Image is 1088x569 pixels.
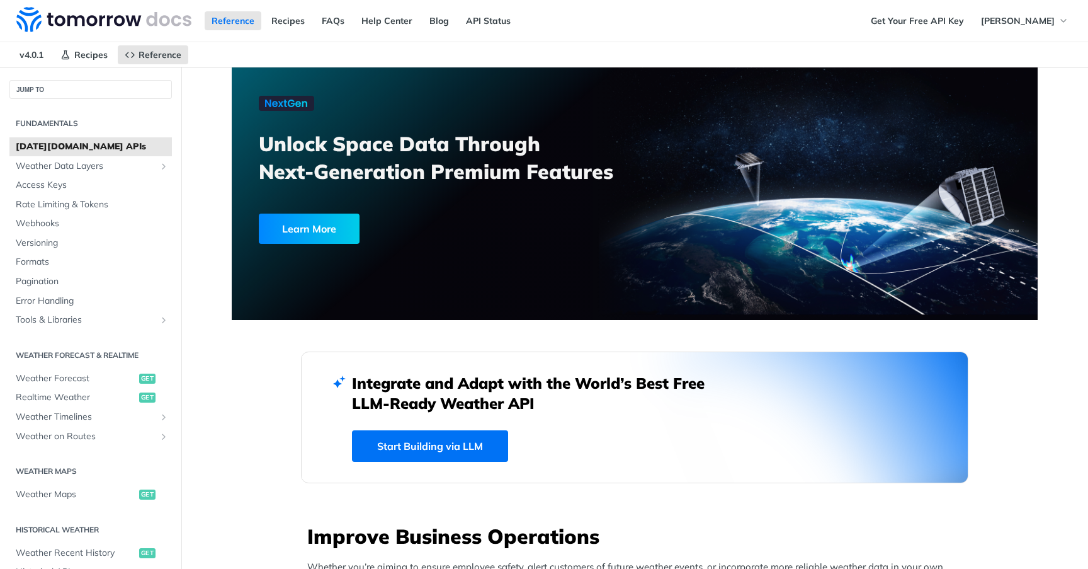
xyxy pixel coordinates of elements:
button: Show subpages for Weather Data Layers [159,161,169,171]
h2: Historical Weather [9,524,172,536]
span: get [139,548,156,558]
span: v4.0.1 [13,45,50,64]
a: Versioning [9,234,172,253]
a: Formats [9,253,172,272]
a: API Status [459,11,518,30]
span: get [139,490,156,500]
h2: Weather Maps [9,466,172,477]
a: Access Keys [9,176,172,195]
h3: Improve Business Operations [307,522,968,550]
a: Learn More [259,214,570,244]
a: Weather Mapsget [9,485,172,504]
a: Get Your Free API Key [864,11,971,30]
a: Recipes [54,45,115,64]
button: Show subpages for Tools & Libraries [159,315,169,325]
span: Rate Limiting & Tokens [16,198,169,211]
span: Tools & Libraries [16,314,156,326]
button: Show subpages for Weather on Routes [159,432,169,442]
span: Weather Timelines [16,411,156,423]
span: Weather on Routes [16,430,156,443]
button: JUMP TO [9,80,172,99]
span: Weather Recent History [16,547,136,560]
a: Reference [118,45,188,64]
div: Learn More [259,214,360,244]
h2: Integrate and Adapt with the World’s Best Free LLM-Ready Weather API [352,373,723,413]
a: Tools & LibrariesShow subpages for Tools & Libraries [9,311,172,330]
a: Reference [205,11,261,30]
span: Reference [139,49,181,60]
span: Formats [16,256,169,268]
span: [DATE][DOMAIN_NAME] APIs [16,141,169,153]
img: Tomorrow.io Weather API Docs [16,7,191,32]
a: Recipes [264,11,312,30]
span: Weather Maps [16,488,136,501]
a: Weather Forecastget [9,369,172,388]
a: Start Building via LLM [352,430,508,462]
h3: Unlock Space Data Through Next-Generation Premium Features [259,130,649,185]
a: Error Handling [9,292,172,311]
a: Pagination [9,272,172,291]
span: Recipes [74,49,108,60]
a: FAQs [315,11,351,30]
h2: Fundamentals [9,118,172,129]
a: Weather Recent Historyget [9,544,172,563]
span: Pagination [16,275,169,288]
a: Help Center [354,11,419,30]
span: Weather Data Layers [16,160,156,173]
span: Error Handling [16,295,169,307]
span: Versioning [16,237,169,250]
span: [PERSON_NAME] [981,15,1055,26]
a: Realtime Weatherget [9,388,172,407]
span: get [139,393,156,403]
a: Rate Limiting & Tokens [9,195,172,214]
span: Weather Forecast [16,372,136,385]
span: get [139,374,156,384]
a: [DATE][DOMAIN_NAME] APIs [9,137,172,156]
a: Weather Data LayersShow subpages for Weather Data Layers [9,157,172,176]
a: Blog [422,11,456,30]
a: Weather on RoutesShow subpages for Weather on Routes [9,427,172,446]
span: Access Keys [16,179,169,192]
span: Webhooks [16,217,169,230]
img: NextGen [259,96,314,111]
button: [PERSON_NAME] [974,11,1075,30]
span: Realtime Weather [16,391,136,404]
h2: Weather Forecast & realtime [9,350,172,361]
a: Webhooks [9,214,172,233]
button: Show subpages for Weather Timelines [159,412,169,422]
a: Weather TimelinesShow subpages for Weather Timelines [9,408,172,427]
